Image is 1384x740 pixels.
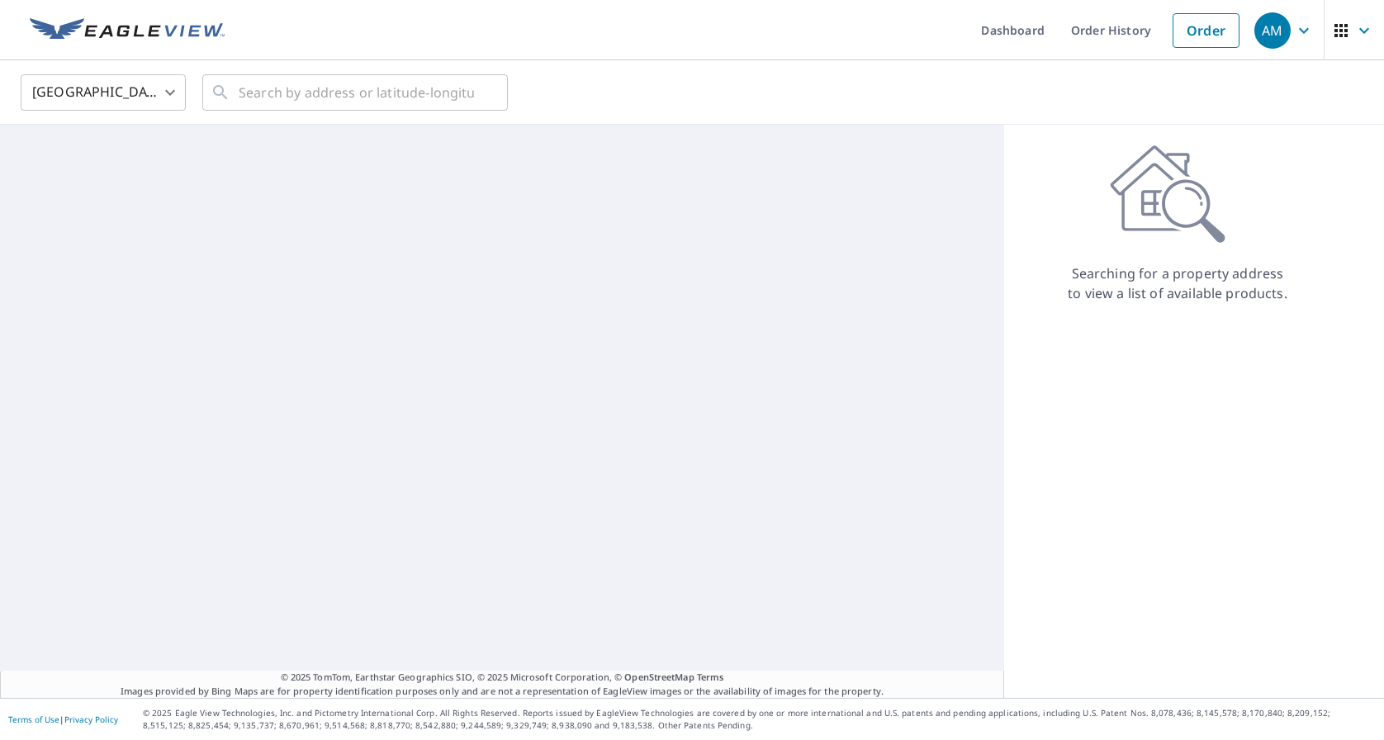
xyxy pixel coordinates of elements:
[1067,263,1288,303] p: Searching for a property address to view a list of available products.
[239,69,474,116] input: Search by address or latitude-longitude
[64,714,118,725] a: Privacy Policy
[697,671,724,683] a: Terms
[143,707,1376,732] p: © 2025 Eagle View Technologies, Inc. and Pictometry International Corp. All Rights Reserved. Repo...
[1254,12,1291,49] div: AM
[8,714,118,724] p: |
[281,671,724,685] span: © 2025 TomTom, Earthstar Geographics SIO, © 2025 Microsoft Corporation, ©
[8,714,59,725] a: Terms of Use
[21,69,186,116] div: [GEOGRAPHIC_DATA]
[624,671,694,683] a: OpenStreetMap
[30,18,225,43] img: EV Logo
[1173,13,1239,48] a: Order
